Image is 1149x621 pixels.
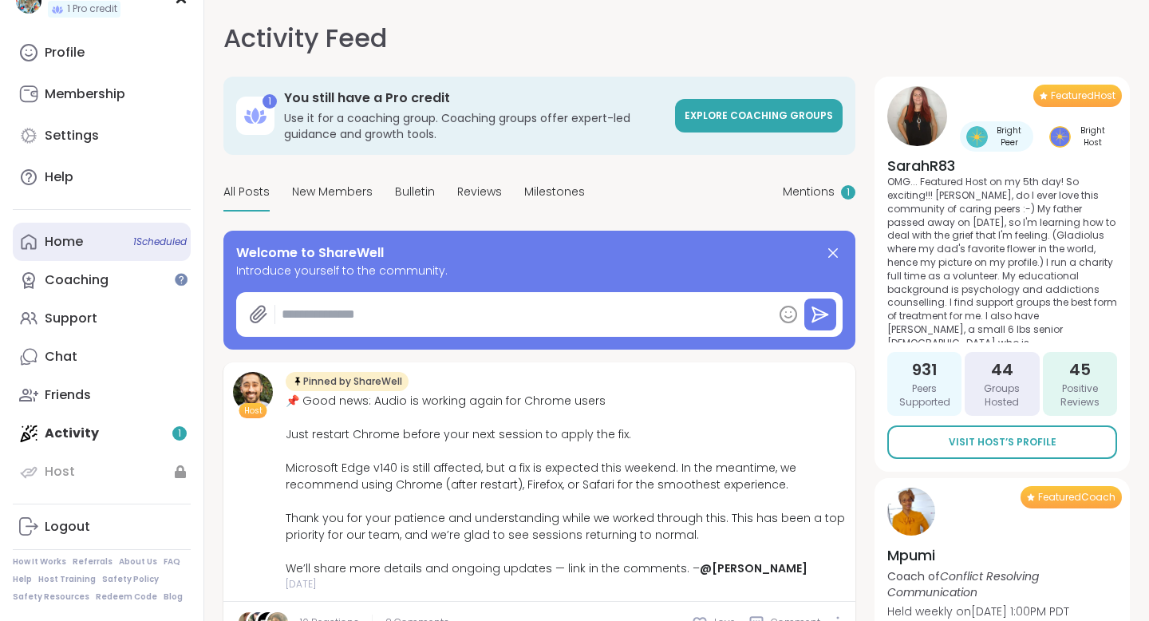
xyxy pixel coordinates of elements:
div: 📌 Good news: Audio is working again for Chrome users Just restart Chrome before your next session... [286,393,846,577]
span: [DATE] [286,577,846,591]
div: Support [45,310,97,327]
span: Welcome to ShareWell [236,243,384,263]
a: Coaching [13,261,191,299]
span: 45 [1069,358,1091,381]
a: Chat [13,338,191,376]
span: Groups Hosted [971,382,1033,409]
div: Coaching [45,271,109,289]
span: Positive Reviews [1049,382,1111,409]
div: Help [45,168,73,186]
div: Chat [45,348,77,366]
span: 931 [912,358,938,381]
a: Visit Host’s Profile [887,425,1117,459]
a: Logout [13,508,191,546]
div: Host [45,463,75,481]
img: SarahR83 [887,86,947,146]
span: 1 Scheduled [133,235,187,248]
div: Settings [45,127,99,144]
span: 1 [847,186,850,200]
a: Safety Resources [13,591,89,603]
a: Safety Policy [102,574,159,585]
a: About Us [119,556,157,568]
p: Coach of [887,568,1117,600]
p: Held weekly on [DATE] 1:00PM PDT [887,603,1117,619]
a: Explore Coaching Groups [675,99,843,133]
a: FAQ [164,556,180,568]
span: Bright Host [1074,125,1111,148]
a: Redeem Code [96,591,157,603]
a: Host Training [38,574,96,585]
a: Home1Scheduled [13,223,191,261]
span: Featured Host [1051,89,1115,102]
span: All Posts [223,184,270,200]
img: Mpumi [887,488,935,536]
span: Peers Supported [894,382,955,409]
h3: Use it for a coaching group. Coaching groups offer expert-led guidance and growth tools. [284,110,665,142]
h3: You still have a Pro credit [284,89,665,107]
a: Host [13,453,191,491]
span: Reviews [457,184,502,200]
a: Membership [13,75,191,113]
span: 1 Pro credit [67,2,117,16]
span: Mentions [783,184,835,200]
span: New Members [292,184,373,200]
a: Help [13,574,32,585]
span: 44 [991,358,1013,381]
h4: SarahR83 [887,156,1117,176]
a: Help [13,158,191,196]
a: Profile [13,34,191,72]
a: Support [13,299,191,338]
img: Bright Peer [966,126,988,148]
img: Bright Host [1049,126,1071,148]
a: @[PERSON_NAME] [700,560,807,576]
a: Settings [13,117,191,155]
a: How It Works [13,556,66,568]
div: Friends [45,386,91,404]
span: Visit Host’s Profile [949,435,1056,449]
a: Friends [13,376,191,414]
span: Introduce yourself to the community. [236,263,843,279]
div: Membership [45,85,125,103]
div: Logout [45,518,90,536]
img: brett [233,372,273,412]
span: Bulletin [395,184,435,200]
a: Referrals [73,556,113,568]
p: OMG... Featured Host on my 5th day! So exciting!!! [PERSON_NAME], do I ever love this community o... [887,176,1117,342]
h4: Mpumi [887,545,1117,565]
span: Milestones [524,184,585,200]
span: Explore Coaching Groups [685,109,833,122]
div: Pinned by ShareWell [286,372,409,391]
span: Host [244,405,263,417]
div: 1 [263,94,277,109]
a: Blog [164,591,183,603]
h1: Activity Feed [223,19,387,57]
div: Home [45,233,83,251]
div: Profile [45,44,85,61]
span: Bright Peer [991,125,1027,148]
iframe: Spotlight [175,273,188,286]
span: Featured Coach [1038,491,1115,504]
i: Conflict Resolving Communication [887,568,1039,600]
